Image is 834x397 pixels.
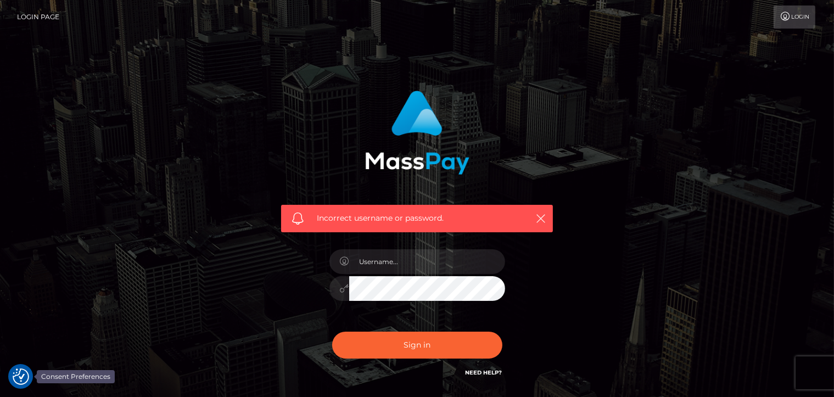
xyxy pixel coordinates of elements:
[349,249,505,274] input: Username...
[774,5,815,29] a: Login
[317,213,517,224] span: Incorrect username or password.
[466,369,502,376] a: Need Help?
[13,368,29,385] img: Revisit consent button
[365,91,469,175] img: MassPay Login
[17,5,59,29] a: Login Page
[332,332,502,359] button: Sign in
[13,368,29,385] button: Consent Preferences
